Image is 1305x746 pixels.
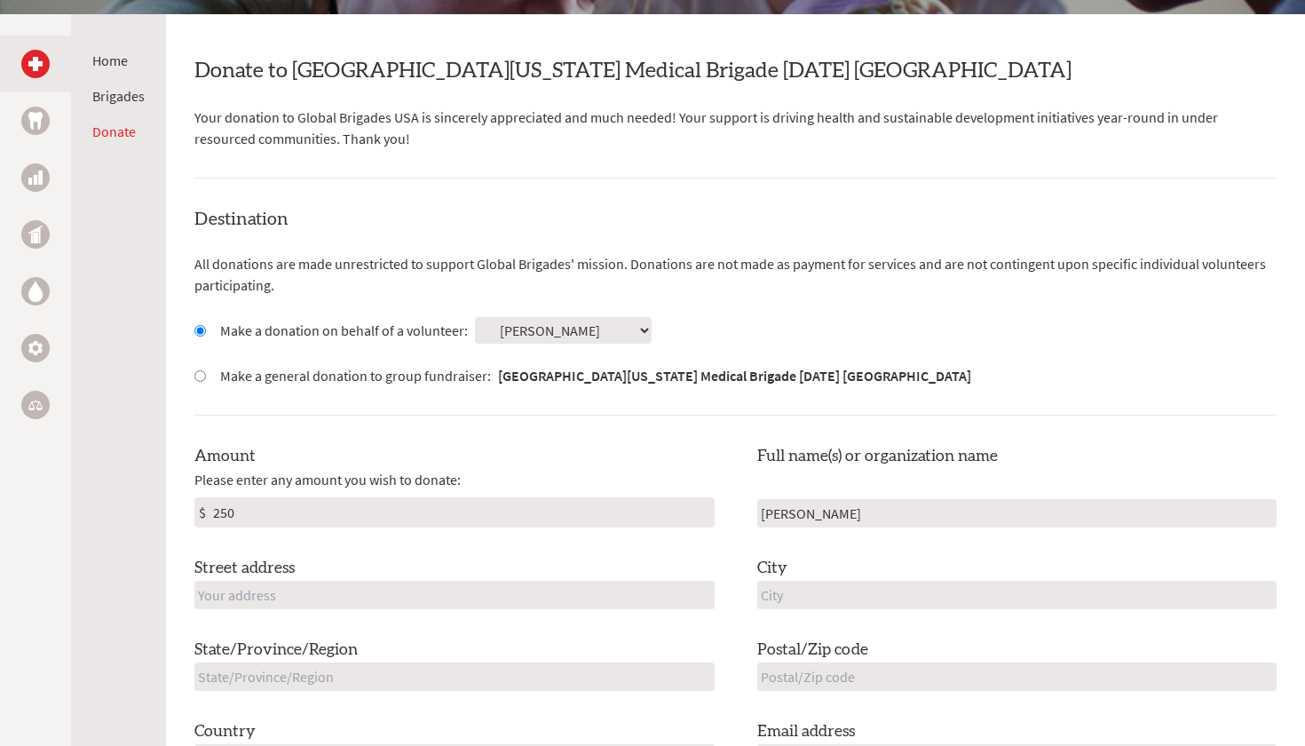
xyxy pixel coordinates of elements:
label: Make a donation on behalf of a volunteer: [220,320,468,341]
label: City [757,556,787,581]
input: Your address [194,581,715,609]
img: Engineering [28,341,43,355]
img: Legal Empowerment [28,400,43,410]
div: $ [195,498,210,527]
input: Postal/Zip code [757,663,1277,691]
span: Please enter any amount you wish to donate: [194,469,461,490]
label: Postal/Zip code [757,638,868,663]
a: Legal Empowerment [21,391,50,419]
input: City [757,581,1277,609]
a: Home [92,52,128,69]
img: Medical [28,57,43,71]
a: Engineering [21,334,50,362]
a: Medical [21,50,50,78]
a: Public Health [21,220,50,249]
li: Donate [92,121,145,142]
label: Make a general donation to group fundraiser: [220,365,971,386]
li: Home [92,50,145,71]
label: Country [194,719,256,744]
a: Business [21,163,50,192]
a: Donate [92,123,136,140]
a: Dental [21,107,50,135]
input: State/Province/Region [194,663,715,691]
label: Full name(s) or organization name [757,444,998,469]
li: Brigades [92,85,145,107]
img: Water [28,281,43,301]
a: Water [21,277,50,306]
h4: Destination [194,207,1277,232]
h2: Donate to [GEOGRAPHIC_DATA][US_STATE] Medical Brigade [DATE] [GEOGRAPHIC_DATA] [194,57,1277,85]
label: Street address [194,556,295,581]
label: Amount [194,444,256,469]
strong: [GEOGRAPHIC_DATA][US_STATE] Medical Brigade [DATE] [GEOGRAPHIC_DATA] [498,367,971,385]
label: Email address [757,719,855,744]
label: State/Province/Region [194,638,358,663]
p: Your donation to Global Brigades USA is sincerely appreciated and much needed! Your support is dr... [194,107,1277,149]
p: All donations are made unrestricted to support Global Brigades' mission. Donations are not made a... [194,253,1277,296]
img: Public Health [28,226,43,243]
img: Dental [28,112,43,129]
input: Enter Amount [210,498,714,527]
a: Brigades [92,87,145,105]
input: Your name [757,499,1277,528]
img: Business [28,171,43,185]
